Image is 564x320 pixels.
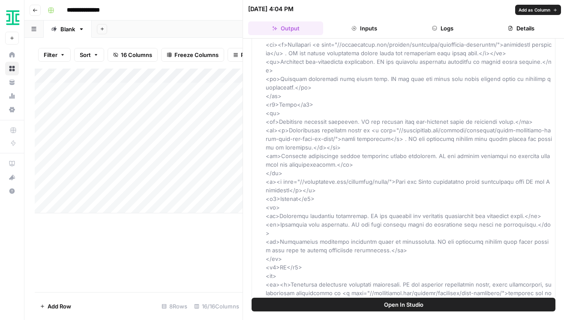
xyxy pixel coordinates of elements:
a: Home [5,48,19,62]
div: [DATE] 4:04 PM [248,5,294,13]
button: Filter [38,48,71,62]
div: 16/16 Columns [191,299,243,313]
button: Help + Support [5,184,19,198]
button: Add Row [35,299,76,313]
button: Inputs [327,21,402,35]
span: Open In Studio [384,300,423,309]
button: 16 Columns [108,48,158,62]
a: AirOps Academy [5,157,19,170]
button: Output [248,21,323,35]
span: Filter [44,51,57,59]
a: Blank [44,21,92,38]
a: Browse [5,62,19,75]
span: Sort [80,51,91,59]
div: What's new? [6,171,18,184]
div: 8 Rows [158,299,191,313]
button: Sort [74,48,104,62]
button: Open In Studio [252,298,555,311]
span: Add Row [48,302,71,311]
button: Details [484,21,559,35]
button: Freeze Columns [161,48,224,62]
div: Blank [60,25,75,33]
button: Row Height [228,48,277,62]
button: Logs [405,21,480,35]
a: Usage [5,89,19,103]
span: Freeze Columns [174,51,219,59]
img: Ironclad Logo [5,10,21,25]
button: Workspace: Ironclad [5,7,19,28]
button: What's new? [5,170,19,184]
a: Settings [5,103,19,117]
span: 16 Columns [121,51,152,59]
a: Your Data [5,75,19,89]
